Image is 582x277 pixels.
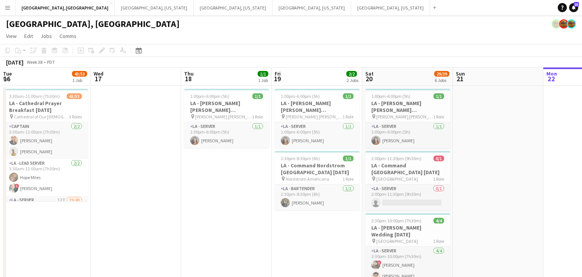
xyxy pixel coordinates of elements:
app-user-avatar: Rollin Hero [559,19,568,28]
button: [GEOGRAPHIC_DATA], [US_STATE] [272,0,351,15]
span: 0/1 [433,156,444,161]
span: 1 Role [343,114,354,120]
app-card-role: LA - Bartender1/12:30pm-8:30pm (6h)[PERSON_NAME] [275,184,360,210]
span: 20 [364,74,374,83]
app-job-card: 2:00pm-11:30pm (9h30m)0/1LA - Command [GEOGRAPHIC_DATA] [DATE] [GEOGRAPHIC_DATA]1 RoleLA - Server... [365,151,450,210]
span: 3 Roles [69,114,82,120]
div: 1 Job [72,77,87,83]
app-card-role: Captain2/23:30am-11:00am (7h30m)[PERSON_NAME][PERSON_NAME] [3,122,88,159]
span: Edit [24,33,33,39]
span: 29/39 [434,71,449,77]
h3: LA - [PERSON_NAME] Wedding [DATE] [365,224,450,238]
span: Mon [546,70,557,77]
span: 1 Role [343,176,354,182]
span: Jobs [41,33,52,39]
button: [GEOGRAPHIC_DATA], [US_STATE] [194,0,272,15]
app-card-role: LA - Server0/12:00pm-11:30pm (9h30m) [365,184,450,210]
h3: LA - Command Nordstrom [GEOGRAPHIC_DATA] [DATE] [275,162,360,176]
span: 1/1 [343,93,354,99]
span: Sun [456,70,465,77]
div: 1 Job [258,77,268,83]
app-card-role: LA - Server1/11:00pm-6:00pm (5h)[PERSON_NAME] [275,122,360,148]
span: 1 Role [252,114,263,120]
span: Cathedral of Our [DEMOGRAPHIC_DATA] of the Angels [14,114,69,120]
span: 2:00pm-11:30pm (9h30m) [371,156,421,161]
span: Comms [59,33,77,39]
span: 3:30am-11:00am (7h30m) [9,93,60,99]
app-user-avatar: Rollin Hero [552,19,561,28]
span: 1 Role [433,176,444,182]
span: 1:00pm-6:00pm (5h) [281,93,320,99]
span: 1/1 [252,93,263,99]
h3: LA - [PERSON_NAME] [PERSON_NAME][GEOGRAPHIC_DATA] [DATE] [365,100,450,113]
button: [GEOGRAPHIC_DATA], [US_STATE] [351,0,430,15]
span: 23 [574,2,579,7]
span: 2:30pm-8:30pm (6h) [281,156,320,161]
app-job-card: 1:00pm-6:00pm (5h)1/1LA - [PERSON_NAME] [PERSON_NAME][GEOGRAPHIC_DATA] [DATE] [PERSON_NAME] [PERS... [365,89,450,148]
a: Edit [21,31,36,41]
span: Tue [3,70,12,77]
span: 17 [92,74,103,83]
button: [GEOGRAPHIC_DATA], [US_STATE] [115,0,194,15]
span: 22 [545,74,557,83]
span: ! [377,260,382,265]
h3: LA - Command [GEOGRAPHIC_DATA] [DATE] [365,162,450,176]
span: [PERSON_NAME] [PERSON_NAME] Hills [286,114,343,120]
app-job-card: 1:00pm-6:00pm (5h)1/1LA - [PERSON_NAME] [PERSON_NAME][GEOGRAPHIC_DATA] [DATE] [PERSON_NAME] [PERS... [275,89,360,148]
app-job-card: 1:00pm-6:00pm (5h)1/1LA - [PERSON_NAME] [PERSON_NAME][GEOGRAPHIC_DATA] [DATE] [PERSON_NAME] [PERS... [184,89,269,148]
span: 1 Role [433,238,444,244]
h3: LA - [PERSON_NAME] [PERSON_NAME][GEOGRAPHIC_DATA] [DATE] [184,100,269,113]
div: [DATE] [6,58,23,66]
div: 2 Jobs [347,77,358,83]
span: 43/53 [72,71,87,77]
button: [GEOGRAPHIC_DATA], [GEOGRAPHIC_DATA] [16,0,115,15]
span: Thu [184,70,194,77]
span: 43/53 [67,93,82,99]
app-card-role: LA - Lead Server2/23:30am-11:00am (7h30m)Hope Miles![PERSON_NAME] [3,159,88,196]
app-job-card: 2:30pm-8:30pm (6h)1/1LA - Command Nordstrom [GEOGRAPHIC_DATA] [DATE] Nordstrom Americana1 RoleLA ... [275,151,360,210]
a: Jobs [38,31,55,41]
span: 1 Role [433,114,444,120]
h3: LA - Cathedral Prayer Breakfast [DATE] [3,100,88,113]
a: 23 [569,3,578,12]
span: Fri [275,70,281,77]
h1: [GEOGRAPHIC_DATA], [GEOGRAPHIC_DATA] [6,18,180,30]
span: 2/2 [346,71,357,77]
span: 1/1 [258,71,268,77]
span: [PERSON_NAME] [PERSON_NAME] Hills [376,114,433,120]
span: 4/4 [433,218,444,223]
app-job-card: 3:30am-11:00am (7h30m)43/53LA - Cathedral Prayer Breakfast [DATE] Cathedral of Our [DEMOGRAPHIC_D... [3,89,88,201]
h3: LA - [PERSON_NAME] [PERSON_NAME][GEOGRAPHIC_DATA] [DATE] [275,100,360,113]
span: View [6,33,17,39]
span: Nordstrom Americana [286,176,329,182]
span: 1/1 [433,93,444,99]
span: [GEOGRAPHIC_DATA] [376,238,418,244]
span: 21 [455,74,465,83]
a: View [3,31,20,41]
span: Sat [365,70,374,77]
span: [PERSON_NAME] [PERSON_NAME] Hills [195,114,252,120]
span: 1:00pm-6:00pm (5h) [190,93,229,99]
span: 1/1 [343,156,354,161]
span: 16 [2,74,12,83]
span: 2:30pm-10:00pm (7h30m) [371,218,421,223]
span: 1:00pm-6:00pm (5h) [371,93,410,99]
div: PDT [47,59,55,65]
span: ! [15,184,19,188]
div: 6 Jobs [435,77,449,83]
span: 19 [274,74,281,83]
app-user-avatar: Rollin Hero [567,19,576,28]
a: Comms [56,31,80,41]
span: [GEOGRAPHIC_DATA] [376,176,418,182]
span: Week 38 [25,59,44,65]
app-card-role: LA - Server1/11:00pm-6:00pm (5h)[PERSON_NAME] [365,122,450,148]
span: Wed [94,70,103,77]
app-card-role: LA - Server1/11:00pm-6:00pm (5h)[PERSON_NAME] [184,122,269,148]
span: 18 [183,74,194,83]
